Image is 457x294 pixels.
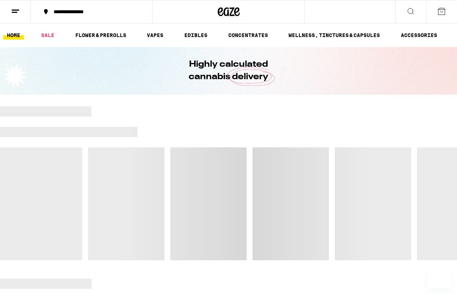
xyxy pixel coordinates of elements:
a: SALE [37,31,58,40]
a: CONCENTRATES [225,31,272,40]
a: HOME [3,31,24,40]
a: WELLNESS, TINCTURES & CAPSULES [285,31,384,40]
a: EDIBLES [181,31,211,40]
a: VAPES [143,31,167,40]
a: FLOWER & PREROLLS [72,31,130,40]
a: ACCESSORIES [397,31,441,40]
h1: Highly calculated cannabis delivery [168,58,289,83]
iframe: Button to launch messaging window [428,265,451,288]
